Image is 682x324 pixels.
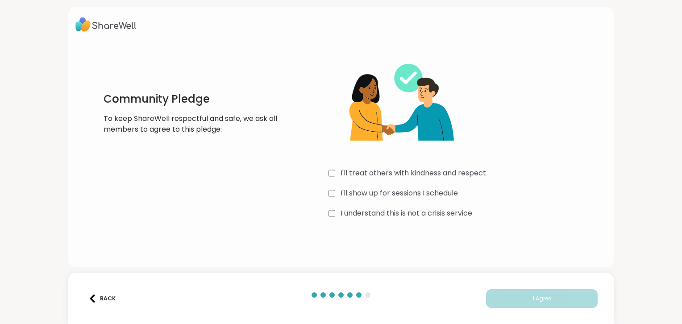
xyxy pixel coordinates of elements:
[341,208,472,219] label: I understand this is not a crisis service
[104,92,282,106] h1: Community Pledge
[84,289,120,308] button: Back
[88,295,116,303] div: Back
[341,168,486,179] label: I'll treat others with kindness and respect
[533,295,551,303] span: I Agree
[341,188,458,199] label: I'll show up for sessions I schedule
[104,113,282,135] p: To keep ShareWell respectful and safe, we ask all members to agree to this pledge:
[486,289,598,308] button: I Agree
[75,14,137,35] img: ShareWell Logo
